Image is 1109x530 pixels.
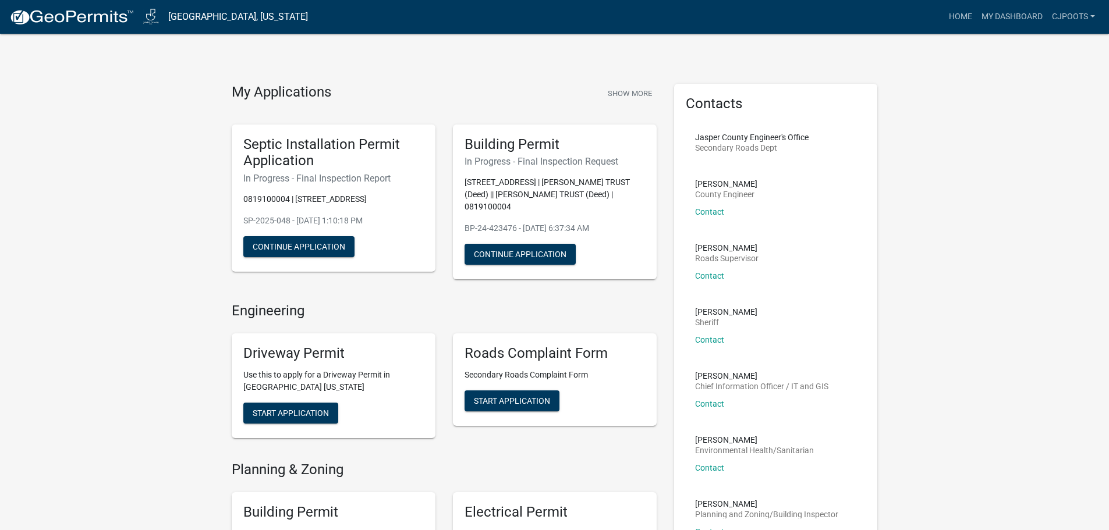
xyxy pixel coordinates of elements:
a: Contact [695,399,724,408]
img: Jasper County, Iowa [143,9,159,24]
p: Secondary Roads Dept [695,144,809,152]
a: CJPoots [1047,6,1100,28]
p: County Engineer [695,190,757,198]
p: Secondary Roads Complaint Form [465,369,645,381]
p: Use this to apply for a Driveway Permit in [GEOGRAPHIC_DATA] [US_STATE] [243,369,424,393]
p: Planning and Zoning/Building Inspector [695,510,838,518]
p: BP-24-423476 - [DATE] 6:37:34 AM [465,222,645,234]
a: Contact [695,271,724,280]
a: Contact [695,463,724,472]
p: [PERSON_NAME] [695,500,838,508]
h5: Septic Installation Permit Application [243,136,424,170]
button: Start Application [465,390,559,411]
h5: Roads Complaint Form [465,345,645,362]
p: Environmental Health/Sanitarian [695,446,814,454]
h4: My Applications [232,84,331,101]
h5: Building Permit [465,136,645,153]
p: 0819100004 | [STREET_ADDRESS] [243,193,424,205]
h5: Driveway Permit [243,345,424,362]
button: Show More [603,84,657,103]
span: Start Application [253,408,329,418]
p: SP-2025-048 - [DATE] 1:10:18 PM [243,215,424,227]
p: Roads Supervisor [695,254,759,262]
button: Continue Application [465,244,576,265]
a: Contact [695,207,724,216]
p: [PERSON_NAME] [695,180,757,188]
p: [PERSON_NAME] [695,244,759,252]
button: Continue Application [243,236,355,257]
p: Chief Information Officer / IT and GIS [695,382,828,390]
p: [PERSON_NAME] [695,372,828,380]
h5: Building Permit [243,504,424,521]
a: My Dashboard [977,6,1047,28]
h6: In Progress - Final Inspection Report [243,173,424,184]
a: Home [944,6,977,28]
h4: Planning & Zoning [232,461,657,478]
span: Start Application [474,396,550,405]
p: [PERSON_NAME] [695,436,814,444]
p: Sheriff [695,318,757,326]
p: [STREET_ADDRESS] | [PERSON_NAME] TRUST (Deed) || [PERSON_NAME] TRUST (Deed) | 0819100004 [465,176,645,213]
p: Jasper County Engineer's Office [695,133,809,141]
button: Start Application [243,403,338,424]
h4: Engineering [232,303,657,319]
a: [GEOGRAPHIC_DATA], [US_STATE] [168,7,308,27]
p: [PERSON_NAME] [695,308,757,316]
a: Contact [695,335,724,344]
h6: In Progress - Final Inspection Request [465,156,645,167]
h5: Contacts [686,95,866,112]
h5: Electrical Permit [465,504,645,521]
